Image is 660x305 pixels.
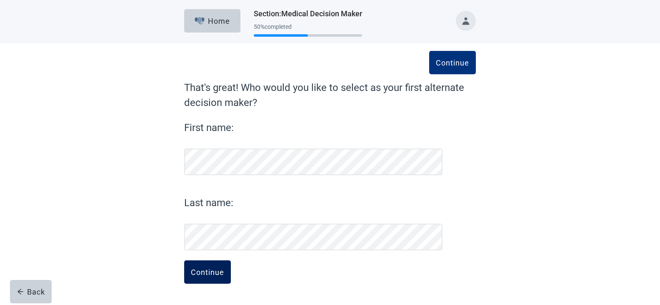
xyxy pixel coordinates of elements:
[17,288,24,295] span: arrow-left
[195,17,230,25] div: Home
[195,17,205,25] img: Elephant
[184,80,476,110] label: That's great! Who would you like to select as your first alternate decision maker?
[254,8,362,20] h1: Section : Medical Decision Maker
[456,11,476,31] button: Toggle account menu
[191,268,224,276] div: Continue
[436,58,469,67] div: Continue
[429,51,476,74] button: Continue
[184,120,442,135] label: First name:
[254,20,362,40] div: Progress section
[10,280,52,303] button: arrow-leftBack
[254,23,362,30] div: 50 % completed
[17,287,45,296] div: Back
[184,260,231,284] button: Continue
[184,195,442,210] label: Last name:
[184,9,240,33] button: ElephantHome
